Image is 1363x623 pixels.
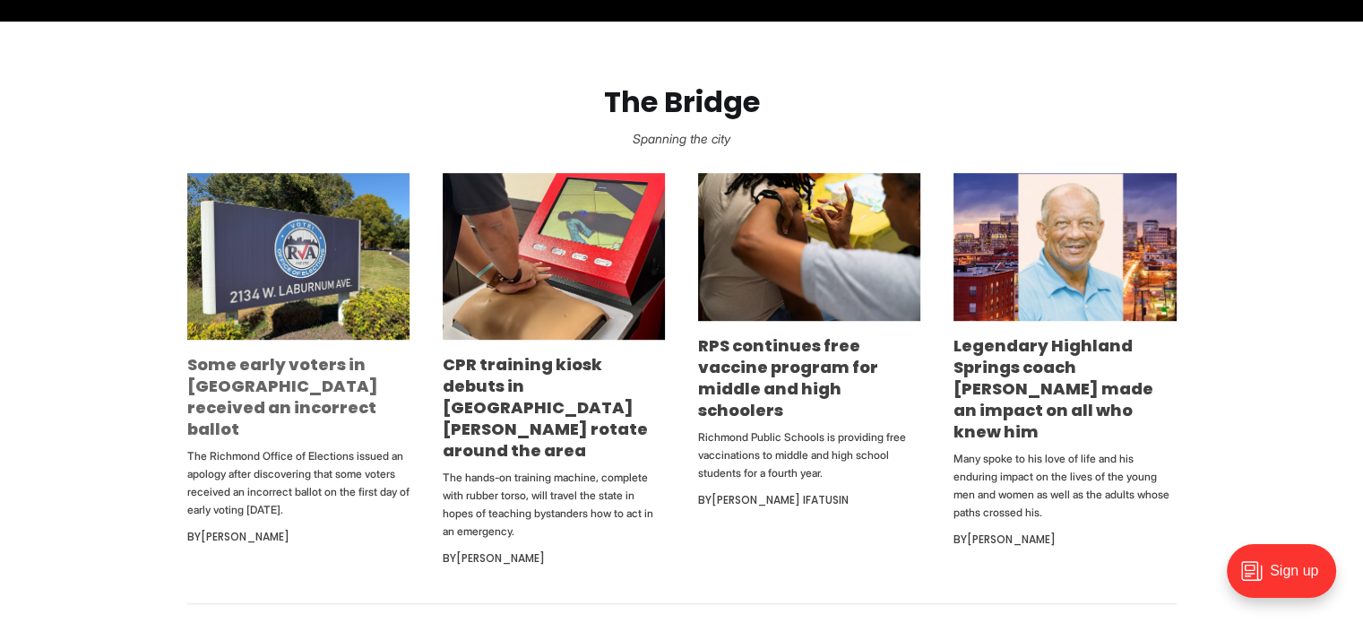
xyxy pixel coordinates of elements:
div: By [953,529,1176,550]
a: RPS continues free vaccine program for middle and high schoolers [698,334,878,421]
h2: The Bridge [29,86,1334,119]
div: By [698,489,920,511]
p: Richmond Public Schools is providing free vaccinations to middle and high school students for a f... [698,428,920,482]
p: The Richmond Office of Elections issued an apology after discovering that some voters received an... [187,447,410,519]
img: CPR training kiosk debuts in Church Hill, will rotate around the area [443,173,665,340]
img: RPS continues free vaccine program for middle and high schoolers [698,173,920,322]
a: [PERSON_NAME] [967,532,1056,547]
a: Some early voters in [GEOGRAPHIC_DATA] received an incorrect ballot [187,353,378,440]
a: [PERSON_NAME] [201,529,289,544]
a: [PERSON_NAME] [456,550,545,566]
img: Some early voters in Richmond received an incorrect ballot [187,173,410,340]
img: Legendary Highland Springs coach George Lancaster made an impact on all who knew him [953,173,1176,321]
p: The hands-on training machine, complete with rubber torso, will travel the state in hopes of teac... [443,469,665,541]
p: Many spoke to his love of life and his enduring impact on the lives of the young men and women as... [953,450,1176,522]
a: Legendary Highland Springs coach [PERSON_NAME] made an impact on all who knew him [953,334,1153,443]
div: By [187,526,410,548]
iframe: portal-trigger [1212,535,1363,623]
a: CPR training kiosk debuts in [GEOGRAPHIC_DATA][PERSON_NAME] rotate around the area [443,353,648,462]
p: Spanning the city [29,126,1334,151]
a: [PERSON_NAME] Ifatusin [712,492,849,507]
div: By [443,548,665,569]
